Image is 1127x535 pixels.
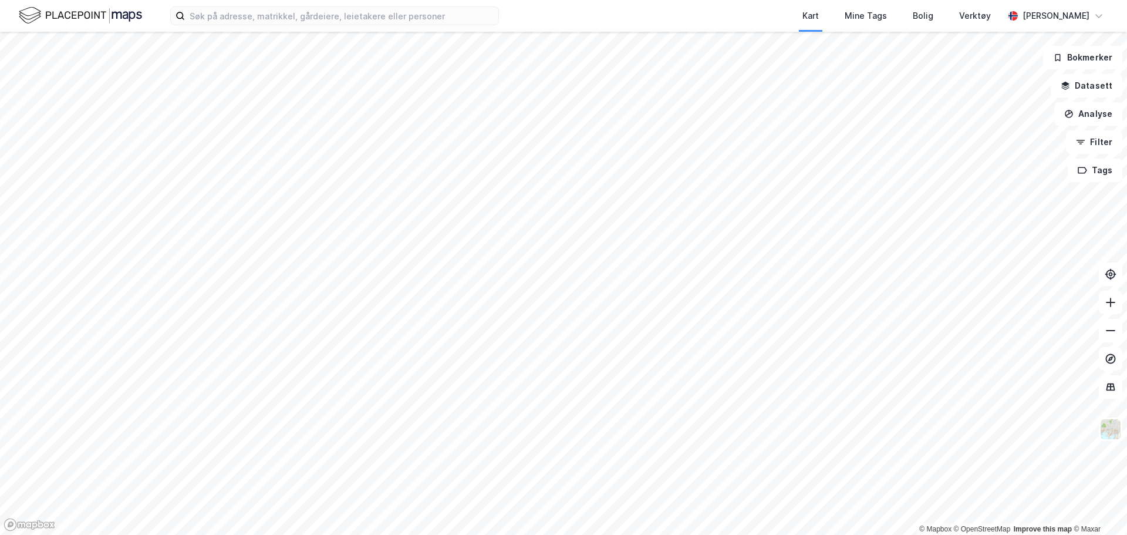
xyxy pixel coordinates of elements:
[1051,74,1122,97] button: Datasett
[1066,130,1122,154] button: Filter
[4,518,55,531] a: Mapbox homepage
[1023,9,1089,23] div: [PERSON_NAME]
[913,9,933,23] div: Bolig
[954,525,1011,533] a: OpenStreetMap
[19,5,142,26] img: logo.f888ab2527a4732fd821a326f86c7f29.svg
[185,7,498,25] input: Søk på adresse, matrikkel, gårdeiere, leietakere eller personer
[1068,479,1127,535] iframe: Chat Widget
[1068,159,1122,182] button: Tags
[1099,418,1122,440] img: Z
[845,9,887,23] div: Mine Tags
[1043,46,1122,69] button: Bokmerker
[1054,102,1122,126] button: Analyse
[1014,525,1072,533] a: Improve this map
[959,9,991,23] div: Verktøy
[802,9,819,23] div: Kart
[919,525,951,533] a: Mapbox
